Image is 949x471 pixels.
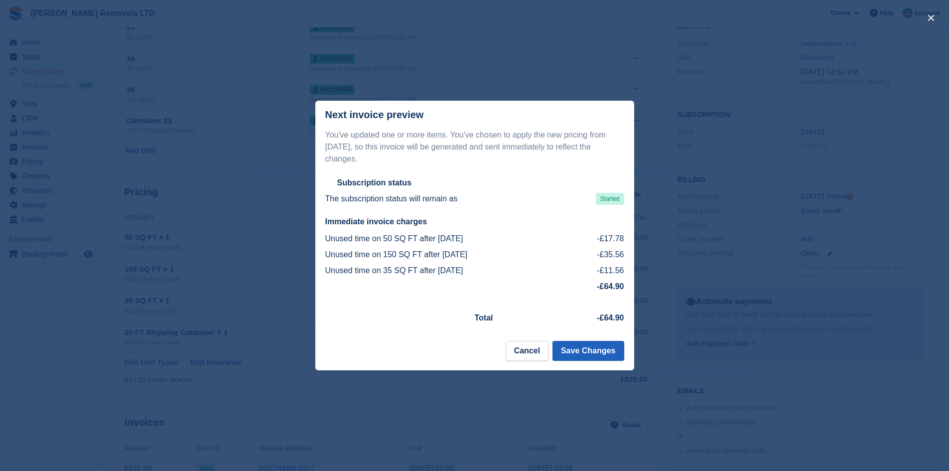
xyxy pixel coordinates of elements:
td: -£17.78 [576,231,624,247]
td: Unused time on 50 SQ FT after [DATE] [325,231,576,247]
td: Unused time on 35 SQ FT after [DATE] [325,263,576,279]
p: Next invoice preview [325,109,424,121]
button: Cancel [506,341,548,361]
td: -£11.56 [576,263,624,279]
button: Save Changes [552,341,624,361]
td: Unused time on 150 SQ FT after [DATE] [325,247,576,263]
span: Started [596,193,624,205]
p: The subscription status will remain as [325,193,458,205]
strong: Total [475,314,493,322]
h2: Subscription status [337,178,411,188]
strong: -£64.90 [597,314,624,322]
button: close [923,10,939,26]
strong: -£64.90 [597,282,624,291]
h2: Immediate invoice charges [325,217,624,227]
td: -£35.56 [576,247,624,263]
p: You've updated one or more items. You've chosen to apply the new pricing from [DATE], so this inv... [325,129,624,165]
